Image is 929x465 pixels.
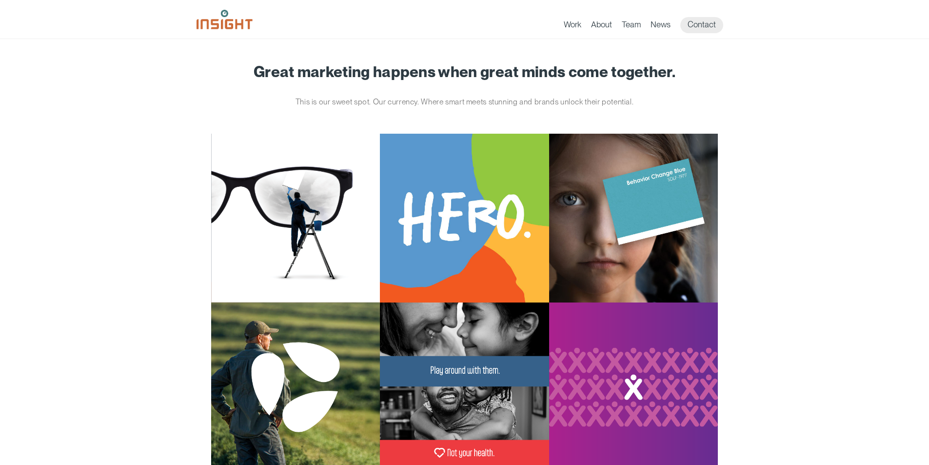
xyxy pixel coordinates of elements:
a: Contact [680,17,723,33]
img: South Dakota Department of Social Services – Childcare Promotion [380,134,549,303]
p: This is our sweet spot. Our currency. Where smart meets stunning and brands unlock their potential. [282,95,648,109]
img: Insight Marketing Design [197,10,253,29]
a: Team [622,20,641,33]
img: Ophthalmology Limited [211,134,380,303]
nav: primary navigation menu [564,17,733,33]
a: News [651,20,671,33]
a: About [591,20,612,33]
a: Work [564,20,581,33]
h1: Great marketing happens when great minds come together. [211,63,718,80]
img: South Dakota Department of Health – Childhood Lead Poisoning Prevention [549,134,718,303]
